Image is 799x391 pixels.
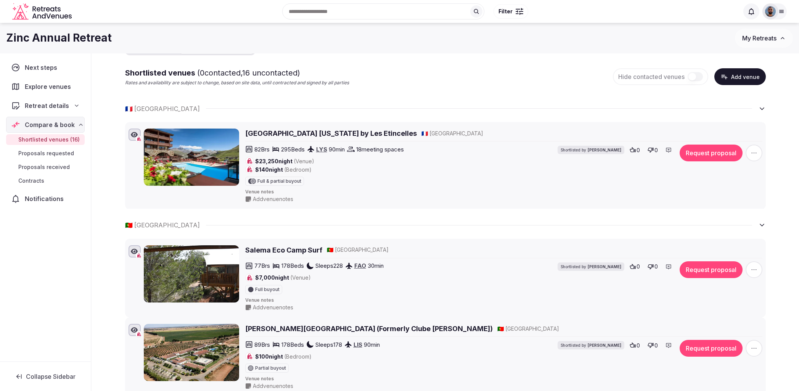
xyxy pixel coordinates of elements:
a: LIS [354,341,362,348]
img: Vila Galé Alentejo Vineyards (Formerly Clube de Campo) [144,324,239,381]
span: (Venue) [290,274,311,281]
span: (Bedroom) [284,166,312,173]
span: Add venue notes [253,304,293,311]
span: 0 [654,342,658,349]
span: $100 night [255,353,312,360]
span: 18 meeting spaces [356,145,404,153]
button: 🇵🇹 [125,221,133,229]
button: Add venue [714,68,766,85]
h1: Zinc Annual Retreat [6,31,112,45]
span: [GEOGRAPHIC_DATA] [134,105,200,113]
p: Rates and availability are subject to change, based on site data, until contracted and signed by ... [125,80,349,86]
span: 🇵🇹 [497,325,504,332]
a: Salema Eco Camp Surf [245,245,322,255]
span: Sleeps 178 [315,341,342,349]
span: (Bedroom) [284,353,312,360]
button: 0 [627,340,642,351]
span: 89 Brs [254,341,270,349]
a: [GEOGRAPHIC_DATA] [US_STATE] by Les Etincelles [245,129,417,138]
button: Request proposal [680,145,743,161]
span: Full buyout [255,287,280,292]
span: Collapse Sidebar [26,373,76,380]
span: 90 min [329,145,345,153]
span: $7,000 night [255,274,311,282]
span: 295 Beds [281,145,305,153]
a: Shortlisted venues (16) [6,134,85,145]
button: 0 [627,145,642,155]
button: 🇵🇹 [497,325,504,333]
span: Shortlisted venues [125,68,300,77]
span: 0 [654,146,658,154]
span: [GEOGRAPHIC_DATA] [134,221,200,229]
button: 0 [645,340,660,351]
a: [PERSON_NAME][GEOGRAPHIC_DATA] (Formerly Clube [PERSON_NAME]) [245,324,493,333]
span: 178 Beds [281,341,304,349]
button: Request proposal [680,340,743,357]
span: Hide contacted venues [618,73,685,80]
span: Add venue notes [253,382,293,390]
span: [PERSON_NAME] [588,147,621,153]
a: Proposals received [6,162,85,172]
span: [GEOGRAPHIC_DATA] [505,325,559,333]
span: 🇫🇷 [125,105,133,113]
button: 0 [645,261,660,272]
span: [GEOGRAPHIC_DATA] [335,246,389,254]
a: Explore venues [6,79,85,95]
span: [GEOGRAPHIC_DATA] [429,130,483,137]
span: Shortlisted venues (16) [18,136,80,143]
button: Filter [494,4,528,19]
span: 82 Brs [254,145,270,153]
span: Proposals requested [18,150,74,157]
span: Filter [498,8,513,15]
span: (Venue) [294,158,314,164]
span: [PERSON_NAME] [588,343,621,348]
span: 30 min [368,262,384,270]
span: Add venue notes [253,195,293,203]
img: Hôtel Village Montana by Les Etincelles [144,129,239,186]
a: FAO [354,262,366,269]
span: 90 min [364,341,380,349]
span: Explore venues [25,82,74,91]
span: Next steps [25,63,60,72]
a: Notifications [6,191,85,207]
a: Next steps [6,60,85,76]
span: 0 [637,146,640,154]
button: 🇫🇷 [421,130,428,137]
div: Shortlisted by [558,341,624,349]
span: $140 night [255,166,312,174]
span: 77 Brs [254,262,270,270]
span: $23,250 night [255,158,314,165]
div: Shortlisted by [558,146,624,154]
span: Full & partial buyout [257,179,301,183]
img: oliver.kattan [765,6,776,17]
span: Compare & book [25,120,75,129]
span: Venue notes [245,189,762,195]
span: Sleeps 228 [315,262,343,270]
span: ( 0 contacted, 16 uncontacted) [197,68,300,77]
img: Salema Eco Camp Surf [144,245,239,303]
a: LYS [316,146,327,153]
span: 🇵🇹 [327,246,333,253]
span: Venue notes [245,297,762,304]
span: Partial buyout [255,366,286,370]
span: [PERSON_NAME] [588,264,621,269]
span: Venue notes [245,376,762,382]
span: My Retreats [742,34,776,42]
span: 0 [637,342,640,349]
a: Contracts [6,175,85,186]
span: Proposals received [18,163,70,171]
span: Contracts [18,177,44,185]
button: Request proposal [680,261,743,278]
span: 0 [637,263,640,270]
svg: Retreats and Venues company logo [12,3,73,20]
button: Collapse Sidebar [6,368,85,385]
span: Notifications [25,194,67,203]
div: Shortlisted by [558,262,624,271]
button: 0 [627,261,642,272]
a: Proposals requested [6,148,85,159]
